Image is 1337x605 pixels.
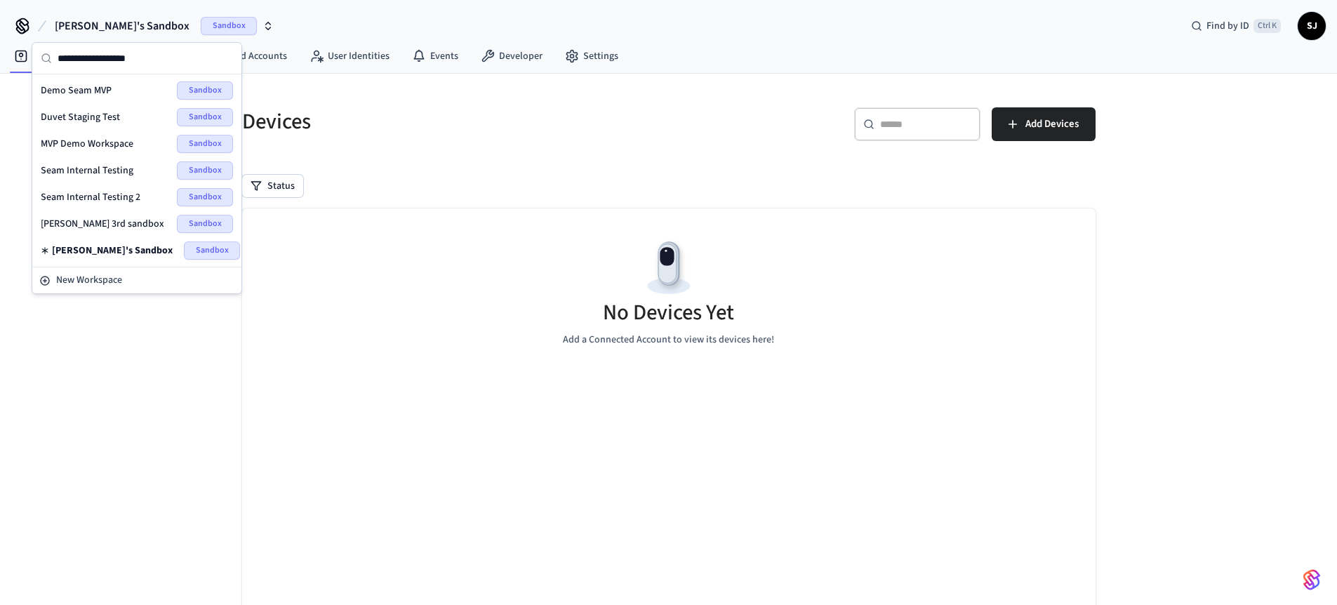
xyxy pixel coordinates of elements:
[41,137,133,151] span: MVP Demo Workspace
[242,175,303,197] button: Status
[1025,115,1079,133] span: Add Devices
[41,84,112,98] span: Demo Seam MVP
[177,135,233,153] span: Sandbox
[1303,569,1320,591] img: SeamLogoGradient.69752ec5.svg
[401,44,470,69] a: Events
[563,333,774,347] p: Add a Connected Account to view its devices here!
[184,241,240,260] span: Sandbox
[177,81,233,100] span: Sandbox
[177,215,233,233] span: Sandbox
[41,164,133,178] span: Seam Internal Testing
[242,107,660,136] h5: Devices
[32,74,241,267] div: Suggestions
[1298,12,1326,40] button: SJ
[177,188,233,206] span: Sandbox
[201,17,257,35] span: Sandbox
[41,190,140,204] span: Seam Internal Testing 2
[1180,13,1292,39] div: Find by IDCtrl K
[177,108,233,126] span: Sandbox
[56,273,122,288] span: New Workspace
[637,237,700,300] img: Devices Empty State
[470,44,554,69] a: Developer
[3,44,76,69] a: Devices
[177,161,233,180] span: Sandbox
[52,244,173,258] span: [PERSON_NAME]'s Sandbox
[1253,19,1281,33] span: Ctrl K
[298,44,401,69] a: User Identities
[55,18,189,34] span: [PERSON_NAME]'s Sandbox
[41,110,120,124] span: Duvet Staging Test
[1299,13,1324,39] span: SJ
[992,107,1096,141] button: Add Devices
[603,298,734,327] h5: No Devices Yet
[34,269,240,292] button: New Workspace
[1206,19,1249,33] span: Find by ID
[554,44,630,69] a: Settings
[41,217,164,231] span: [PERSON_NAME] 3rd sandbox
